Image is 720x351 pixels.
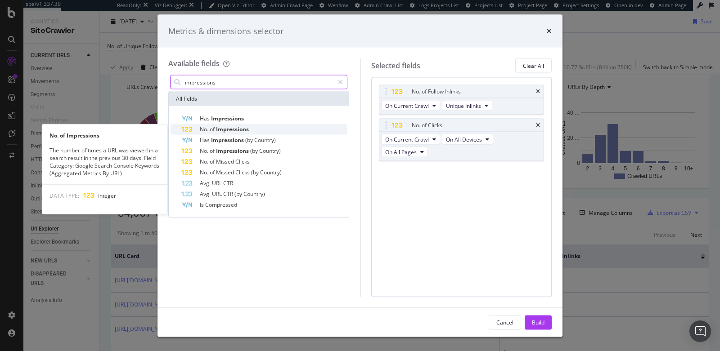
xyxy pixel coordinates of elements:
div: Cancel [496,318,513,326]
span: Missed [216,158,235,165]
span: CTR [223,179,233,187]
div: Available fields [168,58,220,68]
div: times [536,123,540,128]
span: URL [212,190,223,198]
button: On Current Crawl [381,100,440,111]
span: of [210,169,216,176]
div: No. of Follow Inlinks [412,87,461,96]
input: Search by field name [184,76,334,89]
span: of [210,125,216,133]
button: On Current Crawl [381,134,440,145]
div: No. of Follow InlinkstimesOn Current CrawlUnique Inlinks [379,85,544,115]
span: of [210,158,216,165]
span: Impressions [211,136,245,144]
div: All fields [169,92,349,106]
span: Impressions [216,147,250,155]
span: Unique Inlinks [446,102,481,109]
div: The number of times a URL was viewed in a search result in the previous 30 days. Field Category: ... [42,146,167,177]
span: No. [200,147,210,155]
div: Selected fields [371,60,420,71]
span: On Current Crawl [385,135,429,143]
span: (by [251,169,260,176]
div: Clear All [523,62,544,69]
span: URL [212,179,223,187]
span: Impressions [211,115,244,122]
span: Avg. [200,179,212,187]
div: No. of Clicks [412,121,442,130]
span: (by [250,147,259,155]
button: Build [525,315,552,329]
span: On Current Crawl [385,102,429,109]
span: Avg. [200,190,212,198]
button: Unique Inlinks [442,100,492,111]
span: Clicks [235,158,250,165]
span: (by [245,136,254,144]
button: Clear All [515,58,552,73]
span: On All Pages [385,148,417,156]
span: of [210,147,216,155]
span: Country) [260,169,282,176]
span: Country) [243,190,265,198]
span: No. [200,158,210,165]
span: Is [200,201,205,209]
span: CTR [223,190,234,198]
div: Open Intercom Messenger [689,320,711,342]
span: Missed [216,169,235,176]
div: times [546,25,552,37]
span: Clicks [235,169,251,176]
div: Build [532,318,544,326]
span: Compressed [205,201,237,209]
span: Country) [254,136,276,144]
button: On All Devices [442,134,493,145]
span: No. [200,169,210,176]
span: Impressions [216,125,249,133]
div: No. of ClickstimesOn Current CrawlOn All DevicesOn All Pages [379,119,544,161]
div: No. of Impressions [42,131,167,139]
span: Has [200,115,211,122]
span: Has [200,136,211,144]
button: Cancel [489,315,521,329]
div: times [536,89,540,94]
button: On All Pages [381,147,428,157]
span: No. [200,125,210,133]
span: (by [234,190,243,198]
div: Metrics & dimensions selector [168,25,283,37]
div: modal [157,14,562,337]
span: Country) [259,147,281,155]
span: On All Devices [446,135,482,143]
